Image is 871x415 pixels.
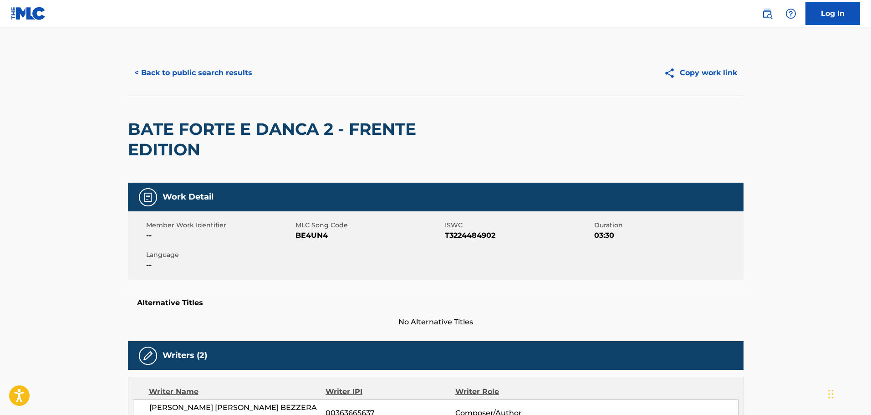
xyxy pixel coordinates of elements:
span: Duration [594,220,741,230]
h5: Alternative Titles [137,298,734,307]
div: Help [782,5,800,23]
span: T3224484902 [445,230,592,241]
span: No Alternative Titles [128,317,744,328]
h2: BATE FORTE E DANCA 2 - FRENTE EDITION [128,119,497,160]
img: search [762,8,773,19]
div: Writer Name [149,386,326,397]
span: Language [146,250,293,260]
img: Writers [143,350,153,361]
img: MLC Logo [11,7,46,20]
img: Copy work link [664,67,680,79]
span: Member Work Identifier [146,220,293,230]
span: 03:30 [594,230,741,241]
div: Drag [828,380,834,408]
span: -- [146,260,293,271]
div: Writer IPI [326,386,455,397]
span: MLC Song Code [295,220,443,230]
a: Public Search [758,5,776,23]
a: Log In [805,2,860,25]
h5: Work Detail [163,192,214,202]
span: -- [146,230,293,241]
button: < Back to public search results [128,61,259,84]
img: help [785,8,796,19]
span: ISWC [445,220,592,230]
span: BE4UN4 [295,230,443,241]
div: Writer Role [455,386,573,397]
iframe: Chat Widget [825,371,871,415]
button: Copy work link [657,61,744,84]
h5: Writers (2) [163,350,207,361]
img: Work Detail [143,192,153,203]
